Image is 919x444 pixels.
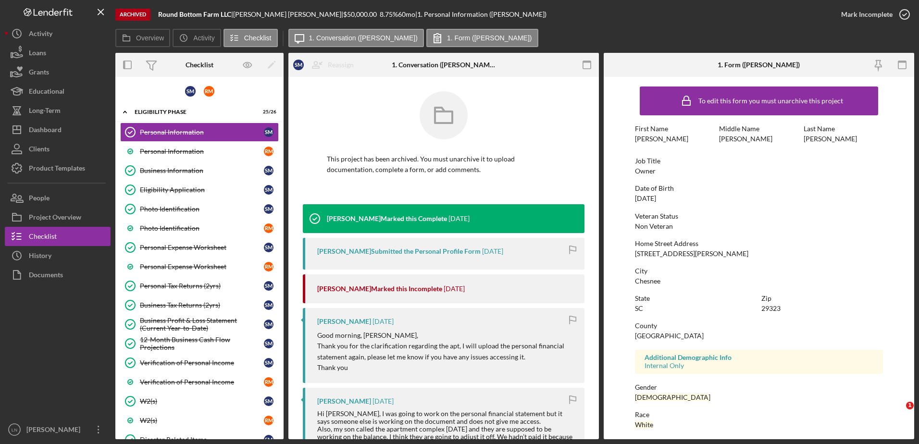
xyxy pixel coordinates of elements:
text: LN [12,427,17,432]
div: R M [264,377,273,387]
a: 12-Month Business Cash Flow ProjectionsSM [120,334,279,353]
a: Clients [5,139,111,159]
div: W2(s) [140,417,264,424]
div: S M [264,339,273,348]
div: Zip [761,295,883,302]
a: Business InformationSM [120,161,279,180]
button: People [5,188,111,208]
div: Job Title [635,157,883,165]
button: SMReassign [288,55,363,74]
time: 2024-11-18 20:21 [444,285,465,293]
button: LN[PERSON_NAME] [5,420,111,439]
div: S M [264,127,273,137]
div: [DEMOGRAPHIC_DATA] [635,394,710,401]
button: Mark Incomplete [832,5,914,24]
div: [STREET_ADDRESS][PERSON_NAME] [635,250,748,258]
div: Additional Demographic Info [645,354,874,361]
div: S M [264,166,273,175]
button: Grants [5,62,111,82]
div: Business Tax Returns (2yrs) [140,301,264,309]
div: S M [264,204,273,214]
div: [PERSON_NAME] [804,135,857,143]
div: R M [264,262,273,271]
a: Verification of Personal IncomeRM [120,372,279,392]
div: [PERSON_NAME] Submitted the Personal Profile Form [317,247,481,255]
div: W2(s) [140,397,264,405]
div: [PERSON_NAME] [PERSON_NAME] | [233,11,343,18]
a: W2(s)SM [120,392,279,411]
div: To edit this form you must unarchive this project [698,97,843,105]
label: 1. Conversation ([PERSON_NAME]) [309,34,418,42]
div: Verification of Personal Income [140,359,264,367]
div: Chesnee [635,277,660,285]
div: Project Overview [29,208,81,229]
div: R M [264,416,273,425]
button: Documents [5,265,111,284]
a: Photo IdentificationRM [120,219,279,238]
div: R M [264,223,273,233]
div: Eligibility Phase [135,109,252,115]
div: History [29,246,51,268]
time: 2024-11-18 20:22 [448,215,470,222]
div: [PERSON_NAME] [317,397,371,405]
div: S M [264,281,273,291]
div: City [635,267,883,275]
div: [GEOGRAPHIC_DATA] [635,332,704,340]
div: Grants [29,62,49,84]
div: Long-Term [29,101,61,123]
a: Checklist [5,227,111,246]
div: Veteran Status [635,212,883,220]
time: 2024-11-18 20:21 [482,247,503,255]
a: Educational [5,82,111,101]
button: Long-Term [5,101,111,120]
button: Dashboard [5,120,111,139]
div: Educational [29,82,64,103]
div: Business Information [140,167,264,174]
div: R M [264,147,273,156]
div: S M [264,320,273,329]
div: 25 / 26 [259,109,276,115]
div: People [29,188,50,210]
a: Personal Tax Returns (2yrs)SM [120,276,279,296]
div: Personal Expense Worksheet [140,244,264,251]
div: First Name [635,125,715,133]
div: S M [293,60,304,70]
div: Last Name [804,125,883,133]
div: [PERSON_NAME] [24,420,87,442]
div: Documents [29,265,63,287]
a: Loans [5,43,111,62]
label: Checklist [244,34,272,42]
div: [DATE] [635,195,656,202]
button: Overview [115,29,170,47]
div: Disaster Related Items [140,436,264,444]
div: [PERSON_NAME] [317,318,371,325]
div: [PERSON_NAME] Marked this Incomplete [317,285,442,293]
iframe: Intercom live chat [886,402,909,425]
span: 1 [906,402,914,409]
div: Home Street Address [635,240,883,247]
div: S M [264,396,273,406]
a: Business Profit & Loss Statement (Current Year-to-Date)SM [120,315,279,334]
a: History [5,246,111,265]
div: Reassign [328,55,354,74]
div: 60 mo [398,11,415,18]
div: Activity [29,24,52,46]
div: Checklist [29,227,57,248]
div: $50,000.00 [343,11,380,18]
div: Gender [635,383,883,391]
time: 2024-10-31 12:45 [373,397,394,405]
div: 8.75 % [380,11,398,18]
button: 1. Form ([PERSON_NAME]) [426,29,538,47]
div: State [635,295,757,302]
a: Personal InformationRM [120,142,279,161]
div: Internal Only [645,362,874,370]
div: Photo Identification [140,224,264,232]
div: Verification of Personal Income [140,378,264,386]
div: Product Templates [29,159,85,180]
div: S M [185,86,196,97]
